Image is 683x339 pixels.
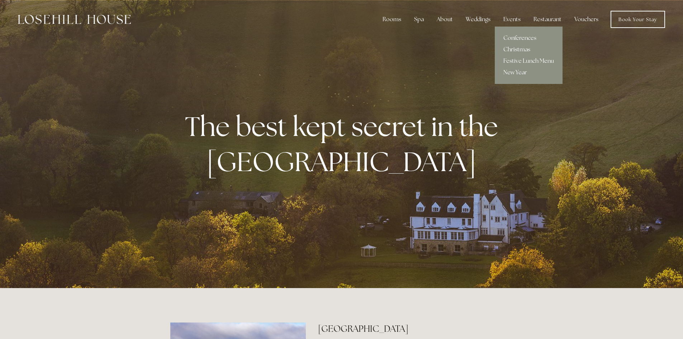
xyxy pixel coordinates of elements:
[431,12,459,27] div: About
[377,12,407,27] div: Rooms
[569,12,604,27] a: Vouchers
[18,15,131,24] img: Losehill House
[495,55,563,67] a: Festive Lunch Menu
[460,12,496,27] div: Weddings
[528,12,567,27] div: Restaurant
[495,32,563,44] a: Conferences
[408,12,430,27] div: Spa
[495,44,563,55] a: Christmas
[495,67,563,78] a: New Year
[185,109,504,179] strong: The best kept secret in the [GEOGRAPHIC_DATA]
[318,322,513,335] h2: [GEOGRAPHIC_DATA]
[498,12,526,27] div: Events
[611,11,665,28] a: Book Your Stay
